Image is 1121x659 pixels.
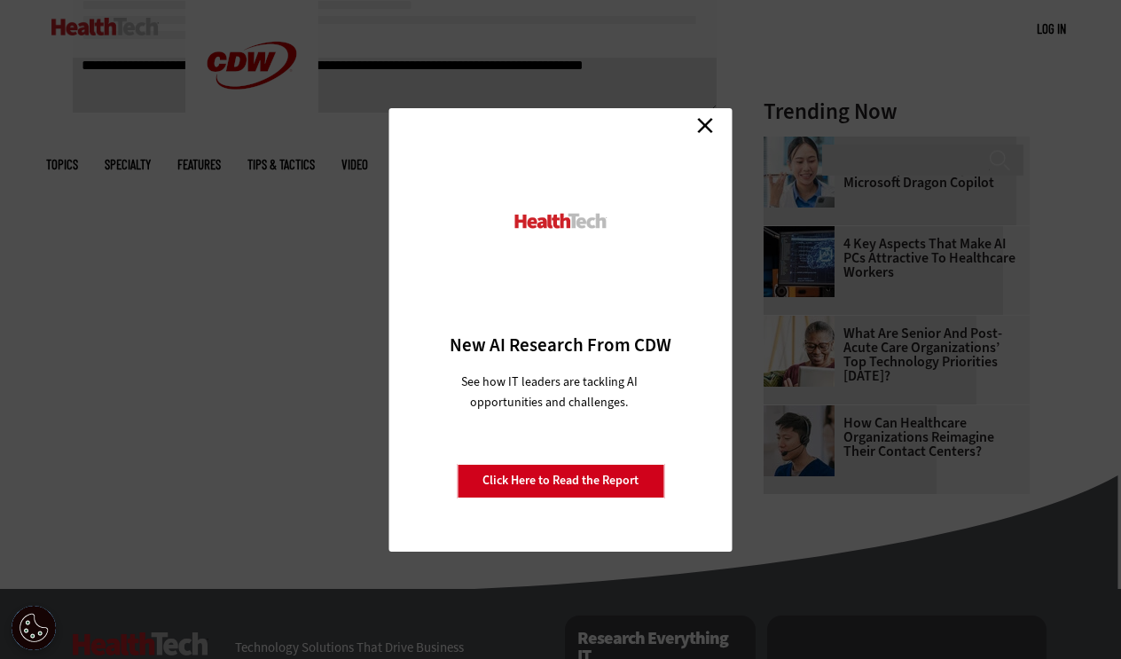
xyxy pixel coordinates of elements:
[457,464,664,498] a: Click Here to Read the Report
[12,606,56,650] button: Open Preferences
[513,212,609,231] img: HealthTech_0.png
[420,333,702,357] h3: New AI Research From CDW
[692,113,718,139] a: Close
[12,606,56,650] div: Cookie Settings
[451,372,648,412] p: See how IT leaders are tackling AI opportunities and challenges.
